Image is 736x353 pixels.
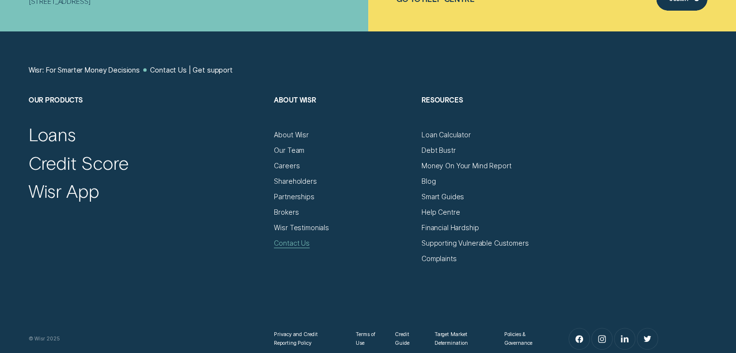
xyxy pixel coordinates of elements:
[421,146,456,155] a: Debt Bustr
[421,192,464,201] a: Smart Guides
[274,192,314,201] a: Partnerships
[435,330,489,348] a: Target Market Determination
[274,177,316,186] a: Shareholders
[274,131,309,139] a: About Wisr
[356,330,379,348] a: Terms of Use
[274,330,340,348] a: Privacy and Credit Reporting Policy
[29,66,140,74] a: Wisr: For Smarter Money Decisions
[24,335,270,343] div: © Wisr 2025
[274,146,304,155] a: Our Team
[637,328,658,349] a: Twitter
[274,162,300,170] a: Careers
[29,180,99,202] a: Wisr App
[421,223,479,232] a: Financial Hardship
[29,96,266,131] h2: Our Products
[421,177,436,186] a: Blog
[274,239,310,248] a: Contact Us
[504,330,545,348] a: Policies & Governance
[150,66,233,74] a: Contact Us | Get support
[615,328,635,349] a: LinkedIn
[274,223,329,232] a: Wisr Testimonials
[274,96,413,131] h2: About Wisr
[29,152,129,174] a: Credit Score
[274,208,299,217] a: Brokers
[421,208,460,217] a: Help Centre
[421,162,511,170] a: Money On Your Mind Report
[569,328,590,349] a: Facebook
[29,123,76,146] a: Loans
[421,131,471,139] a: Loan Calculator
[421,96,560,131] h2: Resources
[421,239,529,248] a: Supporting Vulnerable Customers
[421,254,457,263] a: Complaints
[395,330,419,348] a: Credit Guide
[592,328,613,349] a: Instagram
